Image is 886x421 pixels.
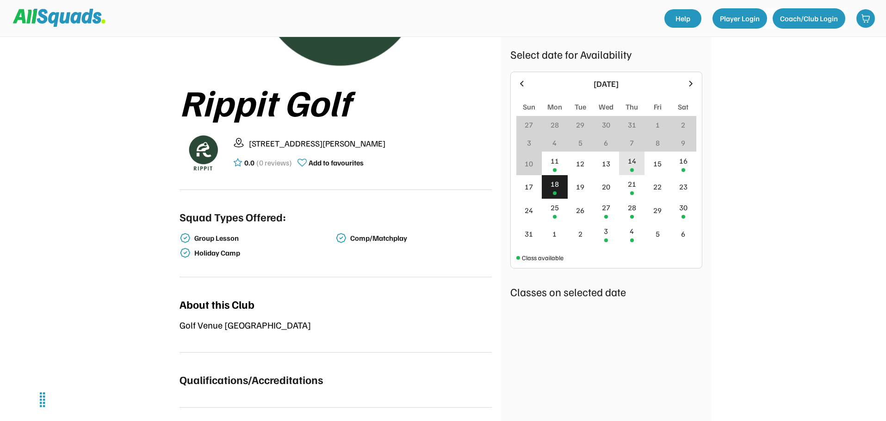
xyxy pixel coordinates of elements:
div: Holiday Camp [194,249,334,257]
div: Select date for Availability [510,46,702,62]
div: Sat [678,101,688,112]
div: 13 [602,158,610,169]
div: 9 [681,137,685,148]
div: 16 [679,155,688,166]
div: 15 [653,158,662,169]
img: Squad%20Logo.svg [13,9,105,26]
div: Qualifications/Accreditations [180,371,323,388]
div: Add to favourites [309,157,364,168]
div: 3 [604,226,608,237]
div: Comp/Matchplay [350,234,490,243]
div: 11 [551,155,559,166]
div: 18 [551,178,559,189]
div: [DATE] [532,78,681,90]
div: 6 [604,137,608,148]
div: 1 [552,228,557,239]
div: Mon [547,101,562,112]
img: check-verified-01.svg [180,232,191,244]
img: check-verified-01.svg [335,232,347,244]
div: 19 [576,181,584,192]
div: 1 [656,119,660,130]
div: 0.0 [244,157,254,168]
div: Classes on selected date [510,283,702,300]
div: 29 [576,119,584,130]
div: 4 [630,226,634,237]
div: 21 [628,178,636,189]
img: check-verified-01.svg [180,247,191,258]
div: Rippit Golf [180,81,492,122]
div: Thu [626,101,638,112]
div: 6 [681,228,685,239]
div: 5 [656,228,660,239]
img: Rippitlogov2_green.png [180,129,226,176]
div: 26 [576,205,584,216]
div: 27 [602,202,610,213]
div: 24 [525,205,533,216]
div: 30 [602,119,610,130]
div: 22 [653,181,662,192]
button: Coach/Club Login [773,8,845,29]
div: 14 [628,155,636,166]
div: 31 [628,119,636,130]
div: 30 [679,202,688,213]
div: 5 [578,137,582,148]
div: 29 [653,205,662,216]
div: 3 [527,137,531,148]
div: 25 [551,202,559,213]
button: Player Login [713,8,767,29]
img: shopping-cart-01%20%281%29.svg [861,14,870,23]
div: Class available [522,253,564,262]
div: Group Lesson [194,234,334,243]
div: 4 [552,137,557,148]
div: 12 [576,158,584,169]
div: 20 [602,181,610,192]
a: Help [664,9,701,28]
div: Squad Types Offered: [180,208,286,225]
div: Wed [599,101,613,112]
div: 28 [551,119,559,130]
div: About this Club [180,296,254,312]
div: 7 [630,137,634,148]
div: 28 [628,202,636,213]
div: Sun [523,101,535,112]
div: Fri [654,101,662,112]
div: 17 [525,181,533,192]
div: 8 [656,137,660,148]
div: Golf Venue [GEOGRAPHIC_DATA] [180,318,492,332]
div: 10 [525,158,533,169]
div: (0 reviews) [256,157,292,168]
div: 31 [525,228,533,239]
div: 27 [525,119,533,130]
div: 23 [679,181,688,192]
div: 2 [578,228,582,239]
div: Tue [575,101,586,112]
div: [STREET_ADDRESS][PERSON_NAME] [249,137,492,150]
div: 2 [681,119,685,130]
